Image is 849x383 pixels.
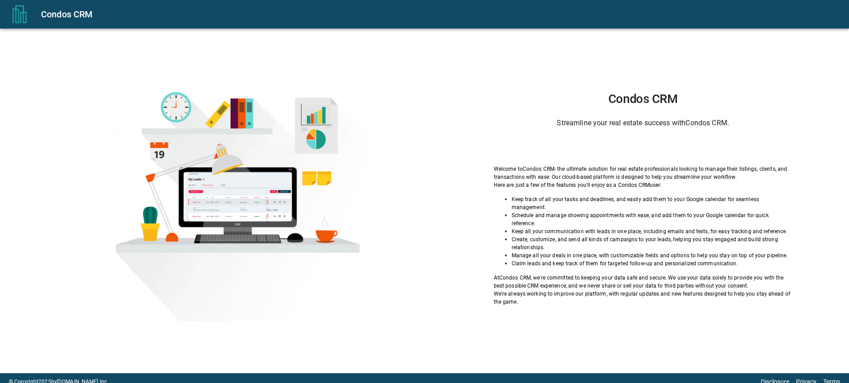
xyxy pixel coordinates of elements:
h6: Streamline your real estate success with Condos CRM . [494,117,792,129]
iframe: Sign in with Google Button [594,137,692,157]
p: Manage all your deals in one place, with customizable fields and options to help you stay on top ... [512,251,792,259]
div: Condos CRM [41,7,838,21]
p: We're always working to improve our platform, with regular updates and new features designed to h... [494,290,792,306]
p: Claim leads and keep track of them for targeted follow-up and personalized communication. [512,259,792,268]
p: Keep track of all your tasks and deadlines, and easily add them to your Google calendar for seaml... [512,195,792,211]
p: Here are just a few of the features you'll enjoy as a Condos CRM user: [494,181,792,189]
p: Schedule and manage showing appointments with ease, and add them to your Google calendar for quic... [512,211,792,227]
p: Welcome to Condos CRM - the ultimate solution for real estate professionals looking to manage the... [494,165,792,181]
p: Create, customize, and send all kinds of campaigns to your leads, helping you stay engaged and bu... [512,235,792,251]
p: At Condos CRM , we're committed to keeping your data safe and secure. We use your data solely to ... [494,274,792,290]
h1: Condos CRM [494,92,792,106]
p: Keep all your communication with leads in one place, including emails and texts, for easy trackin... [512,227,792,235]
